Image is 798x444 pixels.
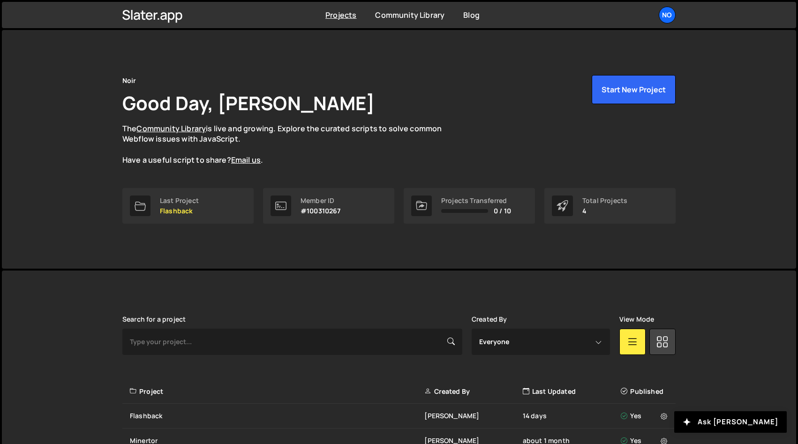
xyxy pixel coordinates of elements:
a: Blog [463,10,480,20]
h1: Good Day, [PERSON_NAME] [122,90,375,116]
a: Email us [231,155,261,165]
label: View Mode [619,316,654,323]
div: Published [621,387,670,396]
p: The is live and growing. Explore the curated scripts to solve common Webflow issues with JavaScri... [122,123,460,166]
div: Projects Transferred [441,197,511,204]
button: Start New Project [592,75,676,104]
div: Last Updated [523,387,621,396]
div: Yes [621,411,670,421]
label: Search for a project [122,316,186,323]
a: Projects [325,10,356,20]
a: Last Project Flashback [122,188,254,224]
a: Community Library [136,123,206,134]
span: 0 / 10 [494,207,511,215]
button: Ask [PERSON_NAME] [674,411,787,433]
div: Noir [122,75,136,86]
p: #100310267 [301,207,341,215]
div: Last Project [160,197,199,204]
p: 4 [582,207,627,215]
div: Created By [424,387,522,396]
a: Flashback [PERSON_NAME] 14 days Yes [122,404,676,429]
div: 14 days [523,411,621,421]
div: Project [130,387,424,396]
a: Community Library [375,10,444,20]
a: No [659,7,676,23]
p: Flashback [160,207,199,215]
div: Total Projects [582,197,627,204]
div: [PERSON_NAME] [424,411,522,421]
label: Created By [472,316,507,323]
div: Flashback [130,411,424,421]
div: Member ID [301,197,341,204]
input: Type your project... [122,329,462,355]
